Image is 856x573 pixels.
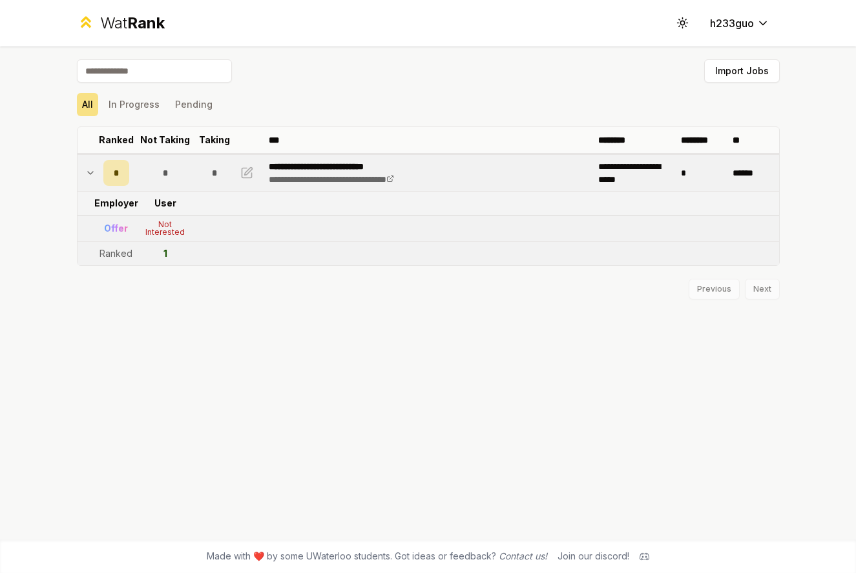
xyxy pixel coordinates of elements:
button: Import Jobs [704,59,780,83]
button: Pending [170,93,218,116]
span: h233guo [710,15,754,31]
div: Not Interested [140,221,191,236]
button: In Progress [103,93,165,116]
button: h233guo [700,12,780,35]
div: Wat [100,13,165,34]
span: Made with ❤️ by some UWaterloo students. Got ideas or feedback? [207,550,547,563]
p: Ranked [99,134,134,146]
a: Contact us! [499,550,547,561]
p: Not Taking [140,134,190,146]
button: All [77,93,98,116]
div: Offer [104,222,128,235]
td: Employer [98,192,134,215]
div: Ranked [99,247,132,260]
span: Rank [127,14,165,32]
a: WatRank [77,13,165,34]
div: Join our discord! [558,550,629,563]
div: 1 [163,247,167,260]
td: User [134,192,196,215]
p: Taking [199,134,230,146]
